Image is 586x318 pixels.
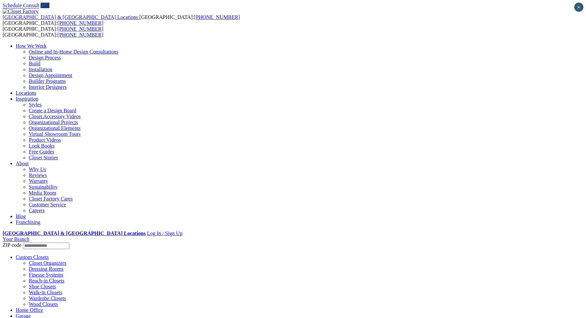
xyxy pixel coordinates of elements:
a: Blog [16,214,26,219]
a: About [16,161,29,166]
a: Warranty [29,178,48,184]
a: Finesse Systems [29,272,63,278]
a: Sustainability [29,184,58,190]
a: Closet Organizers [29,260,66,266]
a: Organizational Projects [29,119,78,125]
a: Media Room [29,190,56,196]
a: Interior Designers [29,84,67,90]
a: Log In / Sign Up [147,231,182,236]
a: Installation [29,67,52,72]
a: [PHONE_NUMBER] [58,20,103,26]
a: Dressing Rooms [29,266,63,272]
a: Design Appointment [29,72,72,78]
button: Close [574,3,583,12]
a: Styles [29,102,42,107]
span: [GEOGRAPHIC_DATA]: [GEOGRAPHIC_DATA]: [3,26,103,38]
a: Design Process [29,55,61,60]
a: Schedule Consult [3,3,39,8]
a: Wood Closets [29,301,58,307]
a: [PHONE_NUMBER] [58,26,103,32]
a: Reviews [29,172,47,178]
a: Organizational Elements [29,125,80,131]
a: Virtual Showroom Tours [29,131,81,137]
a: Franchising [16,219,41,225]
span: ZIP code [3,242,22,248]
a: Create a Design Board [29,108,76,113]
a: [PHONE_NUMBER] [58,32,103,38]
a: Customer Service [29,202,66,207]
a: Call [41,3,49,8]
img: Closet Factory [3,8,39,14]
a: Closet Stories [29,155,58,160]
span: [GEOGRAPHIC_DATA] & [GEOGRAPHIC_DATA] Locations [3,14,138,20]
a: [GEOGRAPHIC_DATA] & [GEOGRAPHIC_DATA] Locations [3,14,139,20]
a: Reach-in Closets [29,278,64,283]
a: Inspiration [16,96,38,102]
a: [GEOGRAPHIC_DATA] & [GEOGRAPHIC_DATA] Locations [3,231,146,236]
a: Build [29,61,41,66]
a: Builder Programs [29,78,66,84]
a: Wardrobe Closets [29,295,66,301]
a: Product Videos [29,137,61,143]
a: Your Branch [3,236,29,242]
a: [PHONE_NUMBER] [194,14,240,20]
a: How We Work [16,43,47,49]
input: Enter your Zip code [23,243,69,249]
a: Online and In-Home Design Consultations [29,49,118,55]
a: Closet Accessory Videos [29,114,81,119]
a: Home Office [16,307,43,313]
a: Closet Factory Cares [29,196,73,201]
a: Custom Closets [16,254,49,260]
a: Walk-in Closets [29,290,62,295]
a: Free Guides [29,149,54,154]
a: Look Books [29,143,55,149]
a: Why Us [29,167,46,172]
a: Locations [16,90,36,96]
span: [GEOGRAPHIC_DATA]: [GEOGRAPHIC_DATA]: [3,14,240,26]
a: Careers [29,208,45,213]
a: Shoe Closets [29,284,56,289]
